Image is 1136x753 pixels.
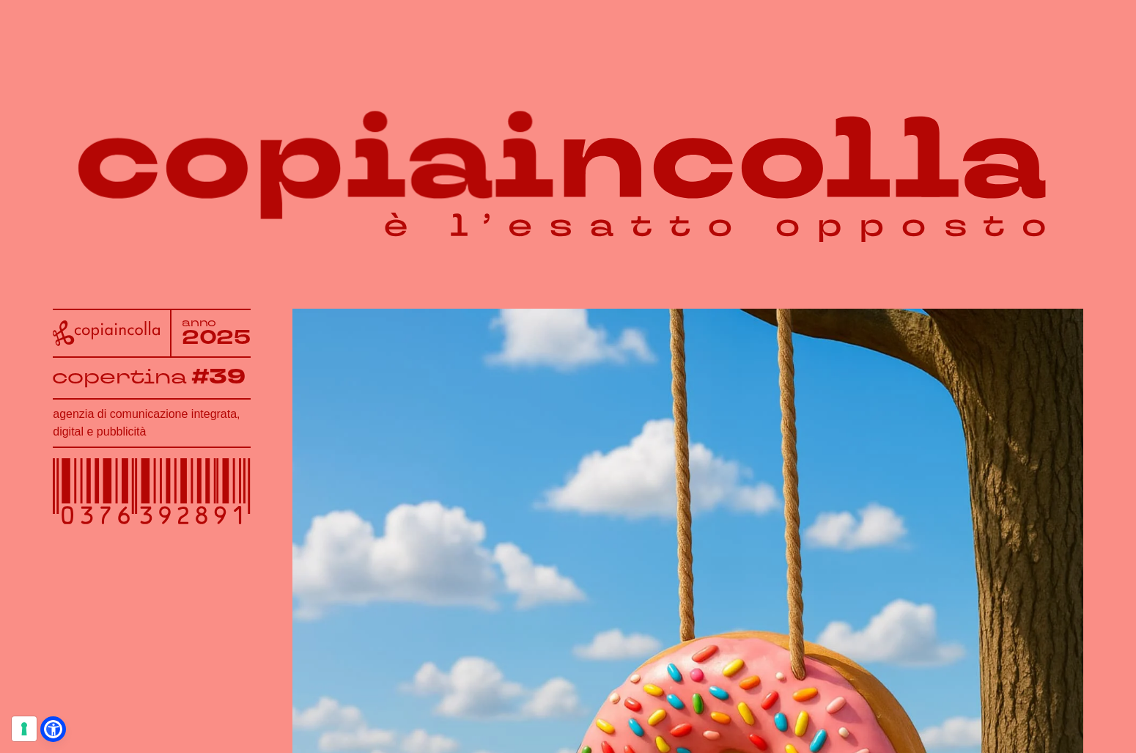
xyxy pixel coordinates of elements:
[44,720,62,738] a: Open Accessibility Menu
[53,405,251,441] h1: agenzia di comunicazione integrata, digital e pubblicità
[12,716,37,741] button: Le tue preferenze relative al consenso per le tecnologie di tracciamento
[182,315,217,330] tspan: anno
[52,362,190,390] tspan: copertina
[182,325,251,352] tspan: 2025
[194,362,250,392] tspan: #39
